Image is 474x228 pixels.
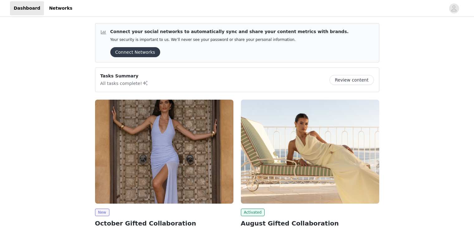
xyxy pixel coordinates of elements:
[10,1,44,15] a: Dashboard
[241,100,379,204] img: Peppermayo EU
[100,79,148,87] p: All tasks complete!
[95,219,233,228] h2: October Gifted Collaboration
[110,37,349,42] p: Your security is important to us. We’ll never see your password or share your personal information.
[329,75,374,85] button: Review content
[451,3,457,13] div: avatar
[110,47,160,57] button: Connect Networks
[95,209,109,216] span: New
[241,219,379,228] h2: August Gifted Collaboration
[45,1,76,15] a: Networks
[110,28,349,35] p: Connect your social networks to automatically sync and share your content metrics with brands.
[100,73,148,79] p: Tasks Summary
[241,209,265,216] span: Activated
[95,100,233,204] img: Peppermayo EU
